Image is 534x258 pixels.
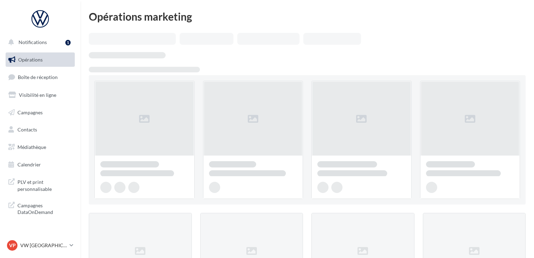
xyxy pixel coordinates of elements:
button: Notifications 1 [4,35,73,50]
a: Campagnes [4,105,76,120]
a: Contacts [4,122,76,137]
span: Opérations [18,57,43,63]
a: Calendrier [4,157,76,172]
span: Médiathèque [17,144,46,150]
a: Campagnes DataOnDemand [4,198,76,218]
span: PLV et print personnalisable [17,177,72,192]
a: Boîte de réception [4,70,76,85]
span: Campagnes [17,109,43,115]
span: Visibilité en ligne [19,92,56,98]
div: 1 [65,40,71,45]
div: Opérations marketing [89,11,526,22]
span: Notifications [19,39,47,45]
span: Calendrier [17,162,41,167]
a: VP VW [GEOGRAPHIC_DATA] 20 [6,239,75,252]
span: Contacts [17,127,37,132]
span: Campagnes DataOnDemand [17,201,72,216]
p: VW [GEOGRAPHIC_DATA] 20 [20,242,67,249]
a: PLV et print personnalisable [4,174,76,195]
span: Boîte de réception [18,74,58,80]
a: Médiathèque [4,140,76,155]
span: VP [9,242,16,249]
a: Opérations [4,52,76,67]
a: Visibilité en ligne [4,88,76,102]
